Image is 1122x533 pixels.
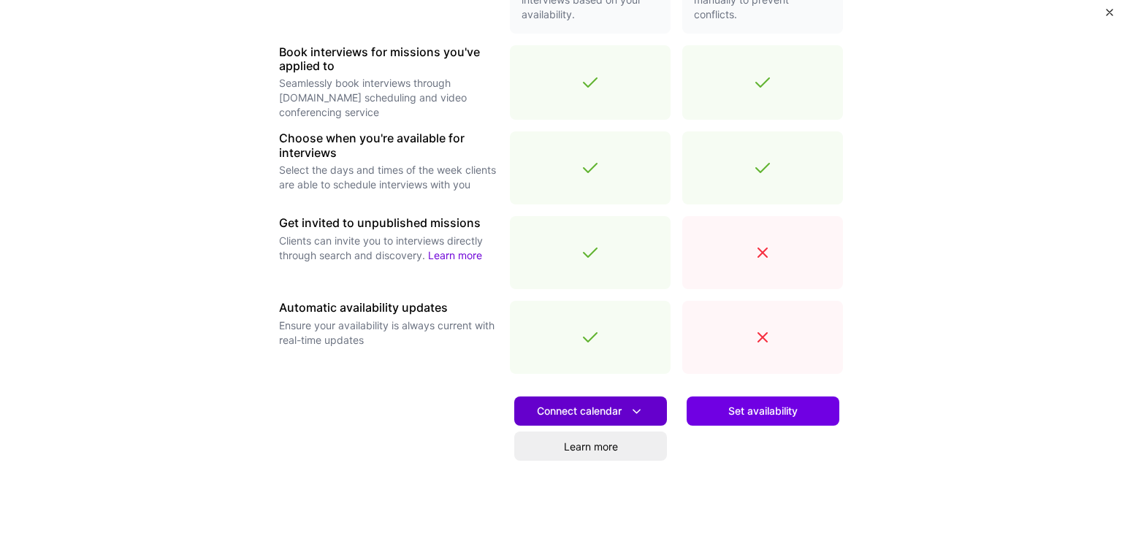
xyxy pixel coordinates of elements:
[1106,9,1113,24] button: Close
[428,249,482,261] a: Learn more
[537,404,644,419] span: Connect calendar
[728,404,798,418] span: Set availability
[279,163,498,192] p: Select the days and times of the week clients are able to schedule interviews with you
[279,76,498,120] p: Seamlessly book interviews through [DOMAIN_NAME] scheduling and video conferencing service
[514,432,667,461] a: Learn more
[687,396,839,426] button: Set availability
[629,404,644,419] i: icon DownArrowWhite
[279,45,498,73] h3: Book interviews for missions you've applied to
[279,216,498,230] h3: Get invited to unpublished missions
[279,234,498,263] p: Clients can invite you to interviews directly through search and discovery.
[514,396,667,426] button: Connect calendar
[279,318,498,348] p: Ensure your availability is always current with real-time updates
[279,301,498,315] h3: Automatic availability updates
[279,131,498,159] h3: Choose when you're available for interviews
